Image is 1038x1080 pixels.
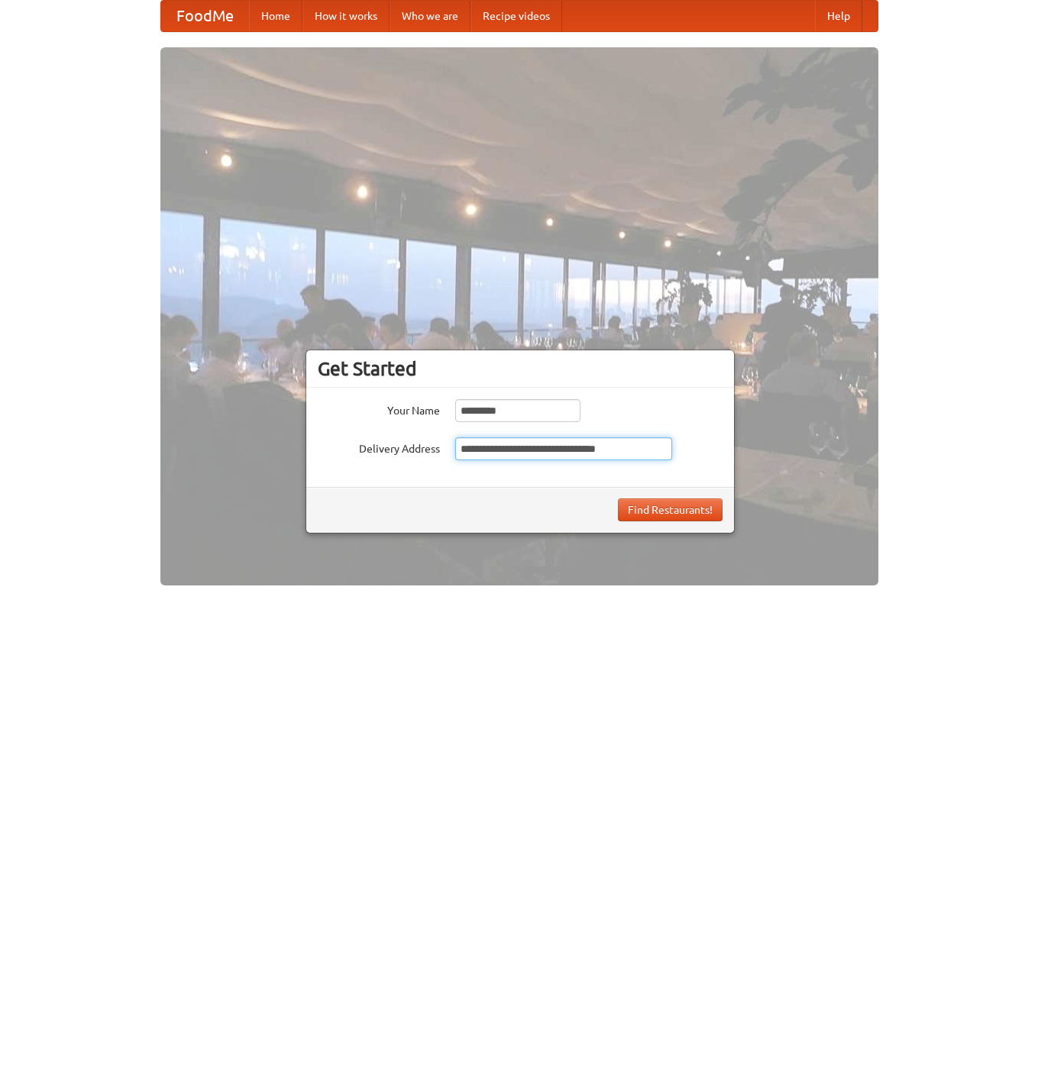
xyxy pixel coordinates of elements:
a: Help [815,1,862,31]
h3: Get Started [318,357,723,380]
a: Home [249,1,302,31]
label: Your Name [318,399,440,418]
button: Find Restaurants! [618,498,723,521]
a: How it works [302,1,390,31]
label: Delivery Address [318,437,440,456]
a: FoodMe [161,1,249,31]
a: Recipe videos [470,1,562,31]
a: Who we are [390,1,470,31]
